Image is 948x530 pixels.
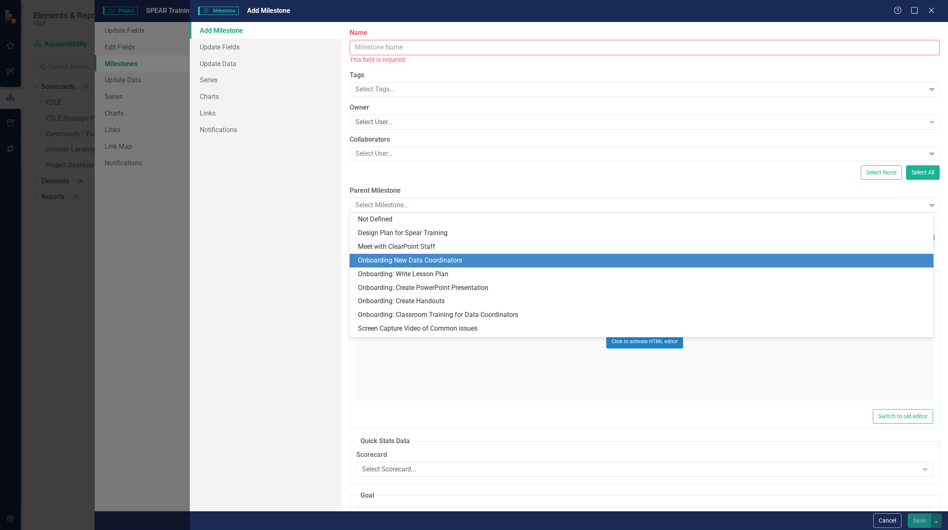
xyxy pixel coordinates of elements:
[358,215,928,224] div: Not Defined
[362,464,919,474] div: Select Scorecard...
[906,165,940,180] button: Select All
[190,39,341,55] a: Update Fields
[190,121,341,138] a: Notifications
[190,88,341,105] a: Charts
[356,450,933,460] label: Scorecard
[873,513,901,528] button: Cancel
[908,513,931,528] button: Save
[358,270,928,279] div: Onboarding: Write Lesson Plan
[358,324,928,334] div: Screen Capture Video of Common issues
[358,228,928,238] div: Design Plan for Spear Training
[190,71,341,88] a: Series
[358,297,928,306] div: Onboarding: Create Handouts
[358,256,928,265] div: Onboarding New Data Coordinators
[198,7,239,15] span: Milestone
[350,103,940,113] label: Owner
[358,310,928,320] div: Onboarding: Classroom Training for Data Coordinators
[350,71,940,80] label: Tags
[358,283,928,293] div: Onboarding: Create PowerPoint Presentation
[247,7,290,15] span: Add Milestone
[350,135,940,145] label: Collaborators
[606,335,683,348] button: Click to activate HTML editor
[355,117,925,127] div: Select User...
[873,409,933,424] button: Switch to old editor
[190,105,341,121] a: Links
[356,437,414,446] legend: Quick Stats Data
[190,55,341,72] a: Update Data
[350,55,940,65] div: This field is required
[358,242,928,252] div: Meet with ClearPoint Staff
[356,491,378,501] legend: Goal
[190,22,341,39] a: Add Milestone
[350,28,940,38] label: Name
[350,40,940,55] input: Milestone Name
[861,165,902,180] button: Select None
[350,186,940,196] label: Parent Milestone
